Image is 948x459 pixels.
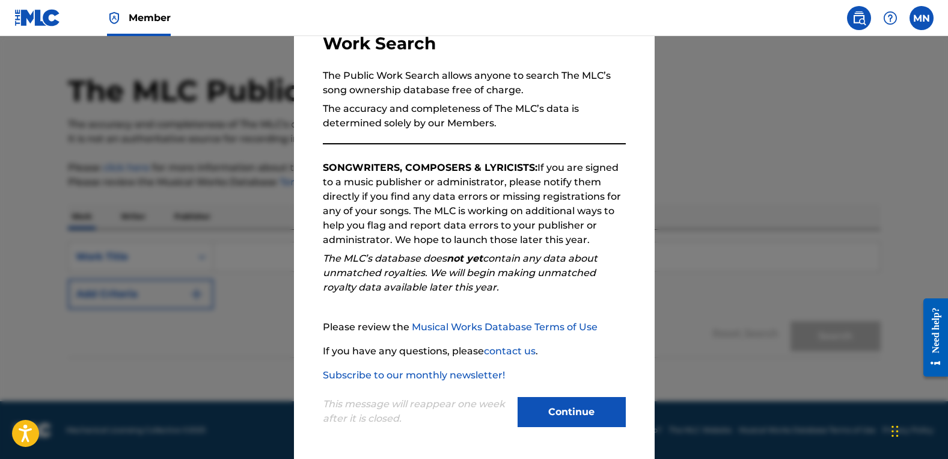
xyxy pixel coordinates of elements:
p: This message will reappear one week after it is closed. [323,397,510,426]
img: MLC Logo [14,9,61,26]
p: If you have any questions, please . [323,344,626,359]
p: The Public Work Search allows anyone to search The MLC’s song ownership database free of charge. [323,69,626,97]
em: The MLC’s database does contain any data about unmatched royalties. We will begin making unmatche... [323,253,598,293]
img: search [852,11,866,25]
img: Top Rightsholder [107,11,121,25]
p: Please review the [323,320,626,334]
div: Help [878,6,902,30]
p: If you are signed to a music publisher or administrator, please notify them directly if you find ... [323,161,626,247]
p: The accuracy and completeness of The MLC’s data is determined solely by our Members. [323,102,626,131]
div: User Menu [910,6,934,30]
button: Continue [518,397,626,427]
a: Subscribe to our monthly newsletter! [323,369,505,381]
img: help [883,11,898,25]
strong: not yet [447,253,483,264]
a: contact us [484,345,536,357]
iframe: Resource Center [914,289,948,386]
a: Musical Works Database Terms of Use [412,321,598,333]
strong: SONGWRITERS, COMPOSERS & LYRICISTS: [323,162,537,173]
span: Member [129,11,171,25]
a: Public Search [847,6,871,30]
div: Drag [891,413,899,449]
iframe: Chat Widget [888,401,948,459]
